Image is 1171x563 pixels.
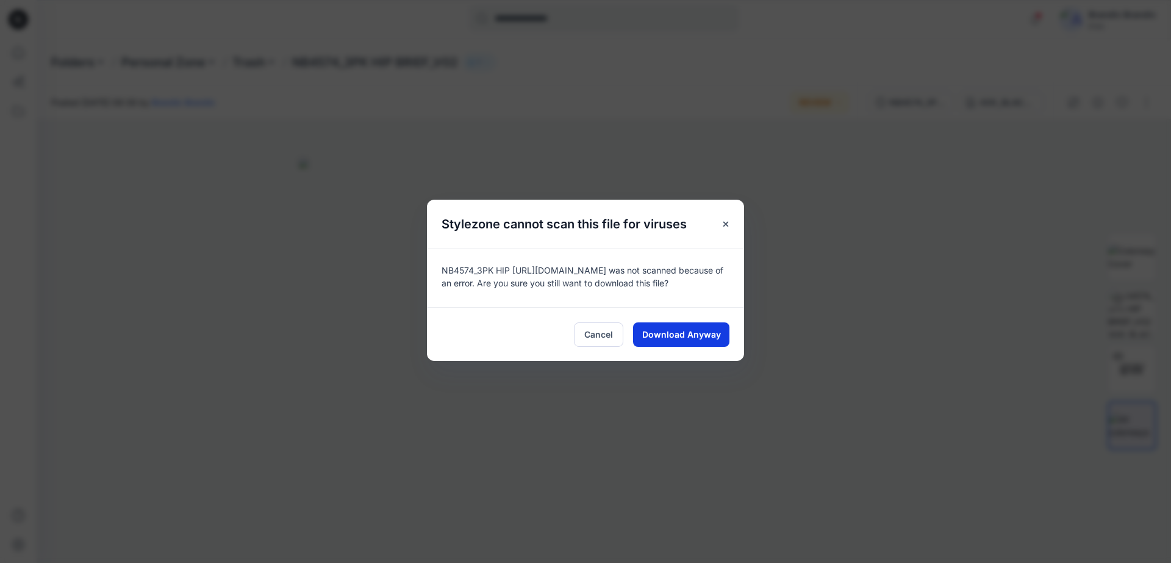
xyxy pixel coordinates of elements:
span: Download Anyway [642,328,721,341]
button: Cancel [574,322,623,347]
span: Cancel [584,328,613,341]
button: Download Anyway [633,322,729,347]
div: NB4574_3PK HIP [URL][DOMAIN_NAME] was not scanned because of an error. Are you sure you still wan... [427,249,744,307]
button: Close [715,213,737,235]
h5: Stylezone cannot scan this file for viruses [427,200,701,249]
